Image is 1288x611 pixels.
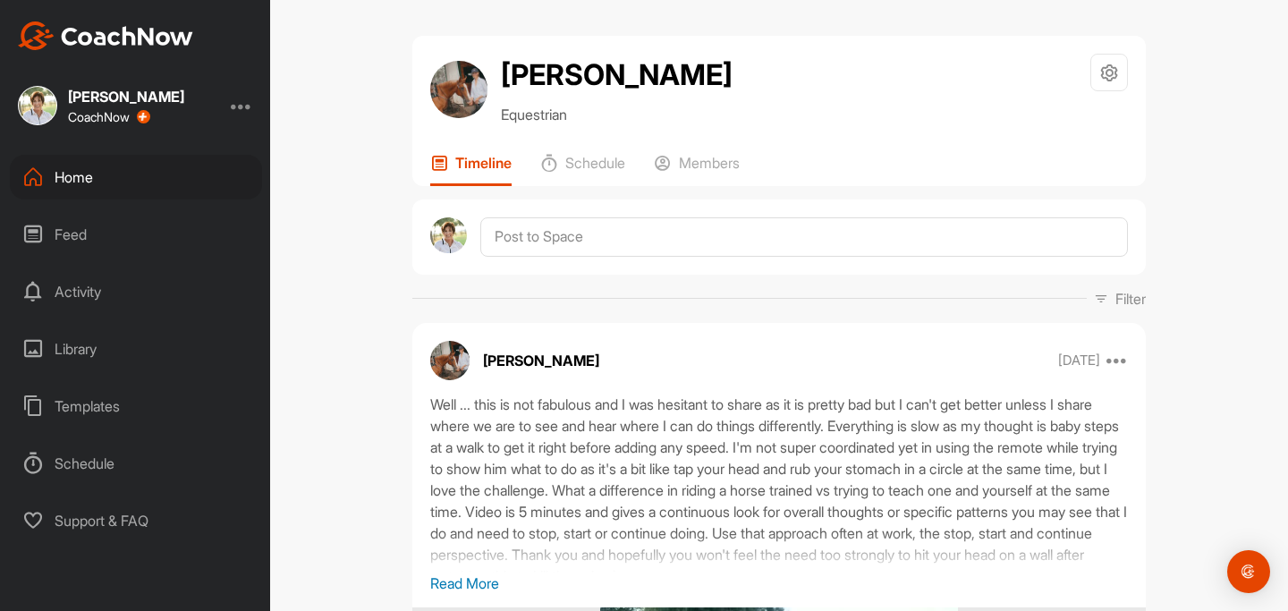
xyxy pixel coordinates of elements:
div: Home [10,155,262,199]
div: Well ... this is not fabulous and I was hesitant to share as it is pretty bad but I can't get bet... [430,394,1128,573]
p: Equestrian [501,104,733,125]
img: avatar [430,61,487,118]
img: CoachNow [18,21,193,50]
div: Templates [10,384,262,429]
div: Library [10,327,262,371]
p: [PERSON_NAME] [483,350,599,371]
div: Support & FAQ [10,498,262,543]
div: Feed [10,212,262,257]
p: Read More [430,573,1128,594]
div: Open Intercom Messenger [1227,550,1270,593]
img: avatar [430,217,467,254]
p: [DATE] [1058,352,1100,369]
div: Activity [10,269,262,314]
p: Timeline [455,154,512,172]
img: avatar [430,341,470,380]
img: square_5946afc2194af88fc70b08b2c105765c.jpg [18,86,57,125]
p: Schedule [565,154,625,172]
p: Filter [1115,288,1146,310]
h2: [PERSON_NAME] [501,54,733,97]
div: CoachNow [68,110,150,124]
div: Schedule [10,441,262,486]
p: Members [679,154,740,172]
div: [PERSON_NAME] [68,89,184,104]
